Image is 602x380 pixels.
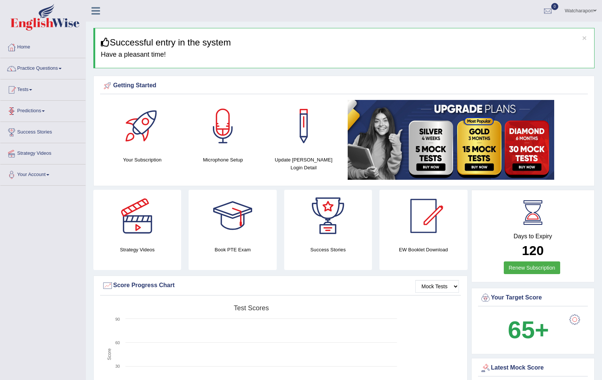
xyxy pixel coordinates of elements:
[115,364,120,368] text: 30
[0,101,86,119] a: Predictions
[0,164,86,183] a: Your Account
[0,122,86,141] a: Success Stories
[480,362,586,374] div: Latest Mock Score
[267,156,340,172] h4: Update [PERSON_NAME] Login Detail
[186,156,260,164] h4: Microphone Setup
[504,261,560,274] a: Renew Subscription
[101,38,589,47] h3: Successful entry in the system
[480,233,586,240] h4: Days to Expiry
[0,58,86,77] a: Practice Questions
[93,246,181,254] h4: Strategy Videos
[284,246,372,254] h4: Success Stories
[551,3,559,10] span: 0
[102,280,459,291] div: Score Progress Chart
[0,143,86,162] a: Strategy Videos
[107,348,112,360] tspan: Score
[480,292,586,304] div: Your Target Score
[234,304,269,312] tspan: Test scores
[0,79,86,98] a: Tests
[106,156,179,164] h4: Your Subscription
[582,34,587,42] button: ×
[522,243,544,258] b: 120
[379,246,467,254] h4: EW Booklet Download
[348,100,554,180] img: small5.jpg
[115,340,120,345] text: 60
[102,80,586,91] div: Getting Started
[189,246,276,254] h4: Book PTE Exam
[0,37,86,56] a: Home
[101,51,589,59] h4: Have a pleasant time!
[115,317,120,321] text: 90
[508,316,549,343] b: 65+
